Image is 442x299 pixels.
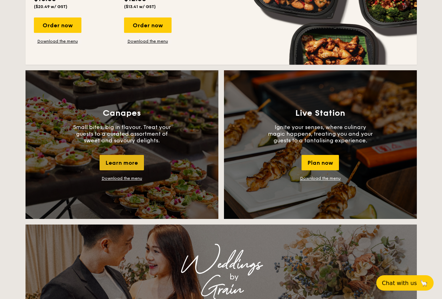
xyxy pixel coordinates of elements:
[103,108,141,118] h3: Canapes
[87,283,355,296] div: Grain
[124,38,172,44] a: Download the menu
[34,38,81,44] a: Download the menu
[302,155,339,170] div: Plan now
[420,279,428,287] span: 🦙
[102,176,142,181] a: Download the menu
[300,176,341,181] a: Download the menu
[70,124,174,144] p: Small bites, big in flavour. Treat your guests to a curated assortment of sweet and savoury delig...
[34,4,67,9] span: ($20.49 w/ GST)
[100,155,144,170] div: Learn more
[382,280,417,286] span: Chat with us
[34,17,81,33] div: Order now
[376,275,434,291] button: Chat with us🦙
[87,258,355,271] div: Weddings
[113,271,355,283] div: by
[268,124,373,144] p: Ignite your senses, where culinary magic happens, treating you and your guests to a tantalising e...
[124,17,172,33] div: Order now
[295,108,345,118] h3: Live Station
[124,4,156,9] span: ($13.41 w/ GST)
